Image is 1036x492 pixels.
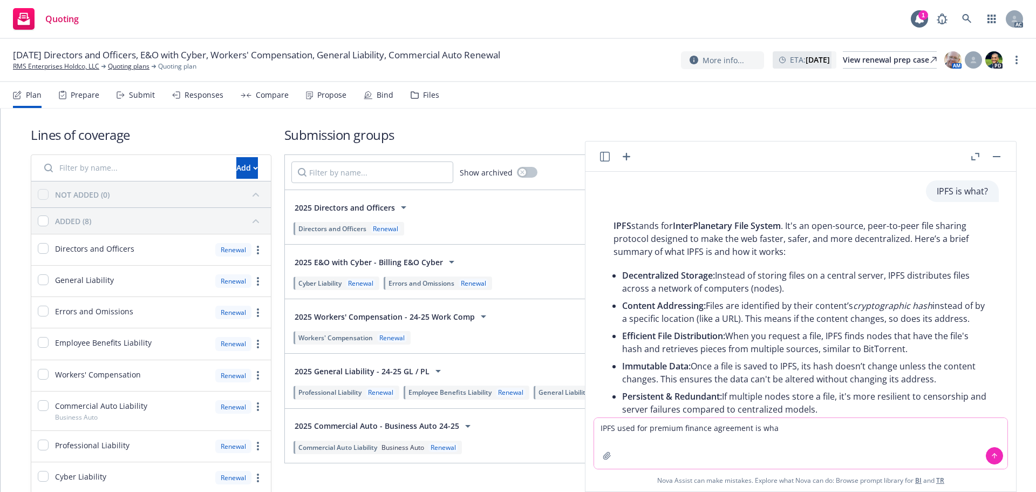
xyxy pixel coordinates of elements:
button: NOT ADDED (0) [55,186,264,203]
span: Business Auto [55,413,98,422]
div: Renewal [215,274,251,288]
a: TR [936,476,944,485]
button: 2025 General Liability - 24-25 GL / PL [291,360,448,382]
li: If multiple nodes store a file, it's more resilient to censorship and server failures compared to... [622,388,988,418]
a: BI [915,476,922,485]
span: Cyber Liability [298,279,342,288]
a: more [251,244,264,257]
span: Errors and Omissions [55,306,133,317]
li: Instead of storing files on a central server, IPFS distributes files across a network of computer... [622,267,988,297]
a: Search [956,8,978,30]
div: Propose [317,91,346,99]
div: Prepare [71,91,99,99]
li: When you request a file, IPFS finds nodes that have the file's hash and retrieves pieces from mul... [622,327,988,358]
div: Renewal [496,388,526,397]
div: Compare [256,91,289,99]
span: Content Addressing: [622,300,706,312]
button: 2025 Commercial Auto - Business Auto 24-25 [291,415,478,437]
h1: Submission groups [284,126,1006,144]
input: Filter by name... [291,161,453,183]
li: Once a file is saved to IPFS, its hash doesn’t change unless the content changes. This ensures th... [622,358,988,388]
span: Employee Benefits Liability [408,388,492,397]
div: Submit [129,91,155,99]
div: ADDED (8) [55,215,91,227]
span: Decentralized Storage: [622,269,715,281]
a: RMS Enterprises Holdco, LLC [13,62,99,71]
span: Employee Benefits Liability [55,337,152,348]
span: ETA : [790,54,830,65]
span: Persistent & Redundant: [622,390,722,402]
a: more [1010,53,1023,66]
div: Bind [377,91,393,99]
div: Renewal [215,243,251,257]
div: Responses [185,91,223,99]
div: View renewal prep case [843,52,937,68]
div: Renewal [346,279,376,288]
button: ADDED (8) [55,212,264,230]
li: Files are identified by their content’s instead of by a specific location (like a URL). This mean... [622,297,988,327]
span: Show archived [460,167,513,178]
strong: [DATE] [806,55,830,65]
div: Renewal [215,400,251,414]
button: Add [236,157,258,179]
button: 2025 Workers' Compensation - 24-25 Work Comp [291,306,493,327]
div: NOT ADDED (0) [55,189,110,200]
span: Immutable Data: [622,360,691,372]
span: More info... [703,55,744,66]
div: Plan [26,91,42,99]
p: stands for . It's an open-source, peer-to-peer file sharing protocol designed to make the web fas... [614,219,988,258]
img: photo [985,51,1003,69]
a: Switch app [981,8,1003,30]
div: Renewal [215,471,251,484]
a: Report a Bug [931,8,953,30]
span: Quoting plan [158,62,196,71]
span: Commercial Auto Liability [298,443,377,452]
span: 2025 Commercial Auto - Business Auto 24-25 [295,420,459,432]
div: Renewal [215,337,251,351]
div: Files [423,91,439,99]
span: Workers' Compensation [298,333,373,342]
span: General Liability [55,274,114,286]
span: Nova Assist can make mistakes. Explore what Nova can do: Browse prompt library for and [590,469,1012,491]
a: more [251,471,264,484]
img: photo [944,51,962,69]
p: IPFS is what? [937,185,988,198]
span: IPFS [614,220,631,232]
span: Workers' Compensation [55,369,141,380]
div: 1 [918,10,928,20]
span: 2025 E&O with Cyber - Billing E&O Cyber [295,257,443,268]
a: more [251,306,264,319]
button: 2025 Directors and Officers [291,197,413,218]
a: more [251,440,264,453]
a: more [251,369,264,382]
a: more [251,400,264,413]
div: Renewal [215,306,251,319]
button: More info... [681,51,764,69]
a: more [251,275,264,288]
button: 2025 E&O with Cyber - Billing E&O Cyber [291,251,461,273]
div: Renewal [377,333,407,342]
span: 2025 Workers' Compensation - 24-25 Work Comp [295,311,475,322]
input: Filter by name... [38,157,230,179]
span: Quoting [45,15,79,23]
span: Directors and Officers [55,243,134,254]
a: more [251,338,264,351]
span: 2025 General Liability - 24-25 GL / PL [295,366,430,377]
span: InterPlanetary File System [673,220,781,232]
span: Commercial Auto Liability [55,400,147,412]
div: Renewal [428,443,458,452]
h1: Lines of coverage [31,126,271,144]
span: Business Auto [381,443,424,452]
textarea: IPFS used for premium finance agreement is wha [594,418,1007,469]
span: Efficient File Distribution: [622,330,725,342]
span: Professional Liability [298,388,362,397]
span: General Liability [539,388,589,397]
span: Directors and Officers [298,224,366,233]
span: Cyber Liability [55,471,106,482]
div: Renewal [366,388,396,397]
span: Errors and Omissions [388,279,454,288]
div: Renewal [459,279,488,288]
a: Quoting plans [108,62,149,71]
span: 2025 Directors and Officers [295,202,395,213]
div: Renewal [215,440,251,453]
